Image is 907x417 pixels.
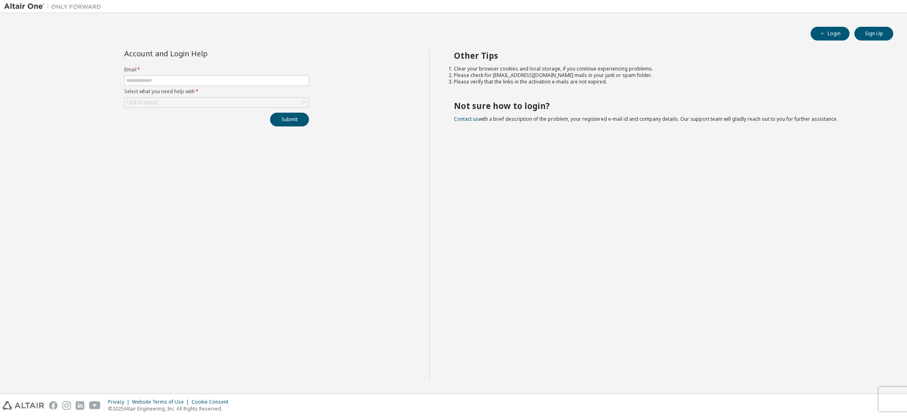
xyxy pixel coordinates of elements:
[454,66,879,72] li: Clear your browser cookies and local storage, if you continue experiencing problems.
[126,99,158,106] div: Click to select
[76,401,84,410] img: linkedin.svg
[132,399,192,405] div: Website Terms of Use
[89,401,101,410] img: youtube.svg
[454,72,879,79] li: Please check for [EMAIL_ADDRESS][DOMAIN_NAME] mails in your junk or spam folder.
[454,50,879,61] h2: Other Tips
[4,2,105,11] img: Altair One
[454,101,879,111] h2: Not sure how to login?
[108,399,132,405] div: Privacy
[108,405,233,412] p: © 2025 Altair Engineering, Inc. All Rights Reserved.
[62,401,71,410] img: instagram.svg
[854,27,893,41] button: Sign Up
[124,50,272,57] div: Account and Login Help
[2,401,44,410] img: altair_logo.svg
[811,27,850,41] button: Login
[270,113,309,126] button: Submit
[124,88,309,95] label: Select what you need help with
[454,115,838,122] span: with a brief description of the problem, your registered e-mail id and company details. Our suppo...
[454,79,879,85] li: Please verify that the links in the activation e-mails are not expired.
[192,399,233,405] div: Cookie Consent
[124,66,309,73] label: Email
[49,401,57,410] img: facebook.svg
[125,98,309,107] div: Click to select
[454,115,479,122] a: Contact us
